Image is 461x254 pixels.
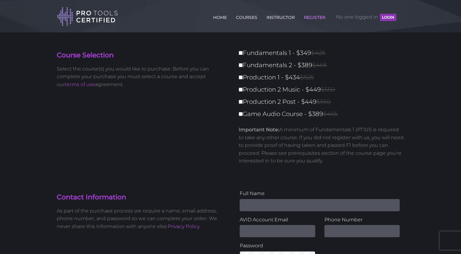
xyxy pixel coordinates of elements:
strong: Important Note: [239,127,279,132]
a: terms of use [65,82,95,87]
p: Select the course(s) you would like to purchase. Before you can complete your purchase you must s... [57,65,226,89]
input: Production 2 Post - $449$550 [239,100,243,104]
label: Fundamentals 1 - $349 [239,48,408,58]
span: $465 [323,110,338,118]
input: Game Audio Course - $389$465 [239,112,243,116]
a: REGISTER [302,11,327,21]
a: Privacy Policy [168,223,200,229]
span: $550 [316,98,331,105]
input: Fundamentals 2 - $389$465 [239,63,243,67]
h4: Contact Information [57,193,226,202]
label: Game Audio Course - $389 [239,109,408,119]
span: $465 [312,61,327,69]
a: HOME [212,11,228,21]
label: Fundamentals 2 - $389 [239,60,408,71]
span: $525 [300,74,314,81]
label: Phone Number [324,216,400,224]
span: $550 [321,86,335,93]
p: As part of the purchase process we require a name, email address, phone number, and password so w... [57,207,226,230]
label: Production 2 Post - $449 [239,96,408,107]
label: Password [240,242,315,250]
p: A minimum of Fundamentals 1 (PT101) is required to take any other course. If you did not register... [239,126,404,165]
label: Full Name [240,190,400,198]
label: AVID Account Email [240,216,315,224]
span: $425 [311,49,325,56]
input: Production 2 Music - $449$550 [239,88,243,92]
input: Fundamentals 1 - $349$425 [239,51,243,55]
img: Pro Tools Certified Logo [57,7,118,27]
a: COURSES [234,11,259,21]
button: LOGIN [380,14,396,21]
label: Production 2 Music - $449 [239,84,408,95]
a: INSTRUCTOR [265,11,296,21]
input: Production 1 - $434$525 [239,75,243,79]
span: No one logged in [336,8,396,26]
label: Production 1 - $434 [239,72,408,83]
h4: Course Selection [57,51,226,60]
